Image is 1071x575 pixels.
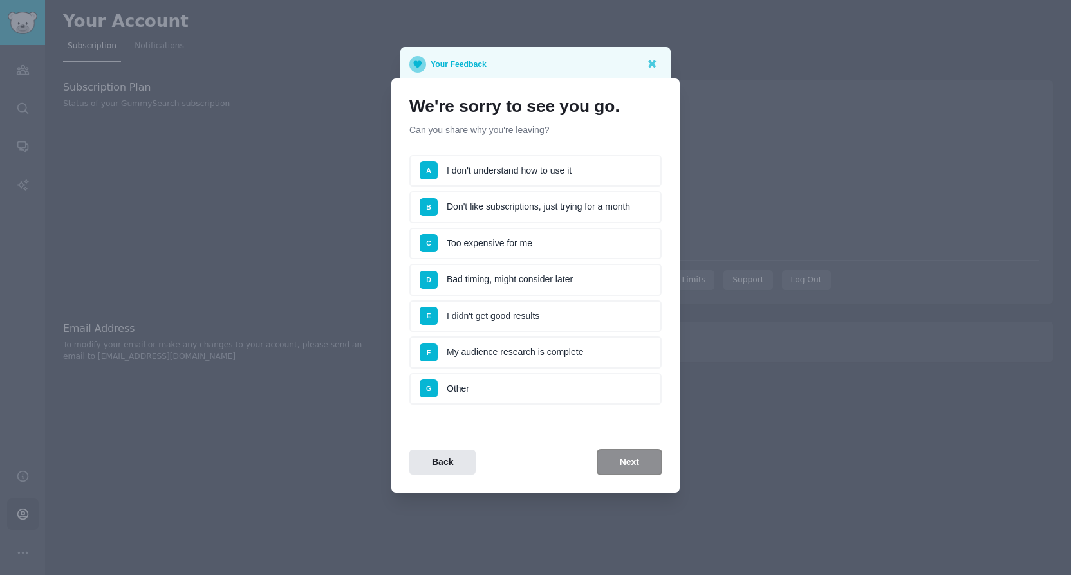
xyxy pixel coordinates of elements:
span: C [426,239,431,247]
span: E [426,312,431,320]
span: D [426,276,431,284]
p: Can you share why you're leaving? [409,123,662,137]
span: A [426,167,431,174]
p: Your Feedback [431,56,487,73]
button: Back [409,450,476,475]
h1: We're sorry to see you go. [409,96,662,117]
span: B [426,203,431,211]
span: G [426,385,431,392]
span: F [427,349,431,356]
